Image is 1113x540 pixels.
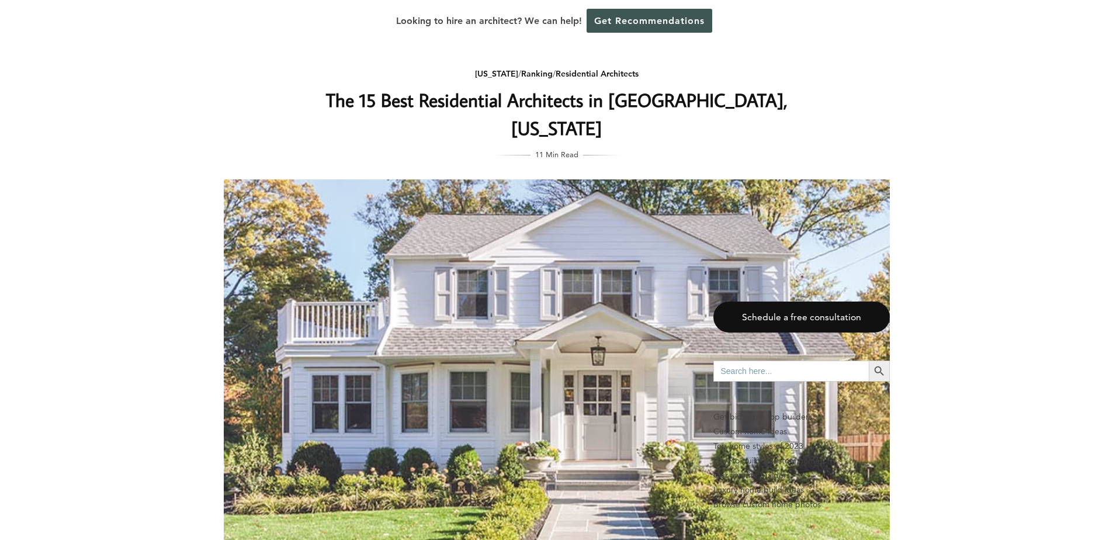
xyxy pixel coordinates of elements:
[475,68,518,79] a: [US_STATE]
[324,86,790,142] h1: The 15 Best Residential Architects in [GEOGRAPHIC_DATA], [US_STATE]
[521,68,553,79] a: Ranking
[587,9,712,33] a: Get Recommendations
[556,68,639,79] a: Residential Architects
[535,148,578,161] span: 11 Min Read
[324,67,790,81] div: / /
